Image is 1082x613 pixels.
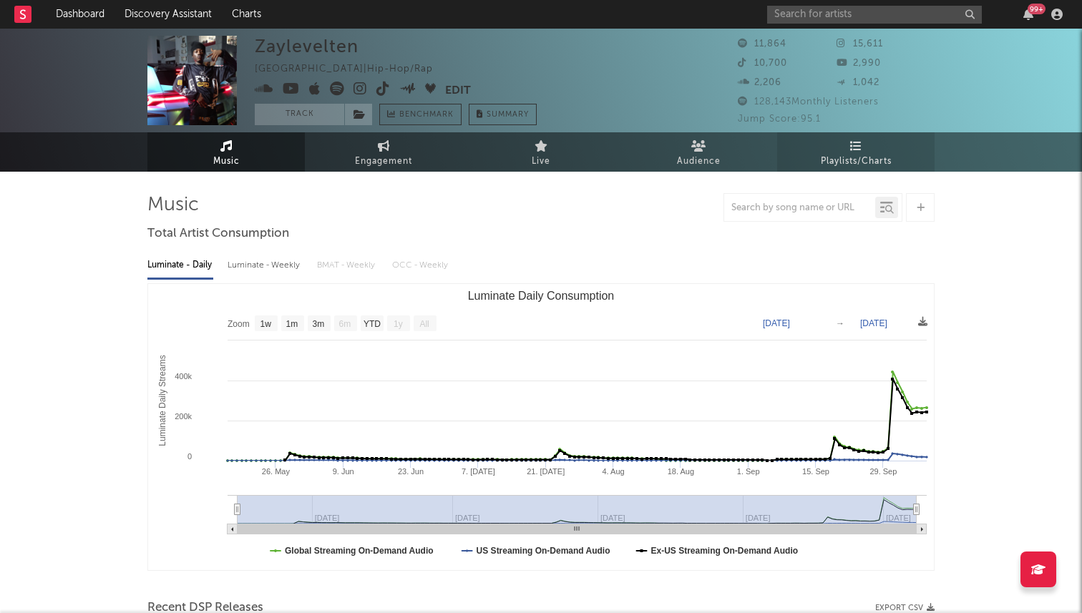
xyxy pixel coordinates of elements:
text: Luminate Daily Streams [157,355,167,446]
a: Live [462,132,620,172]
text: Ex-US Streaming On-Demand Audio [651,546,799,556]
text: 26. May [262,467,291,476]
text: [DATE] [763,318,790,328]
text: 6m [339,319,351,329]
text: 0 [187,452,192,461]
span: 10,700 [738,59,787,68]
text: US Streaming On-Demand Audio [477,546,610,556]
button: Edit [445,82,471,99]
button: Summary [469,104,537,125]
span: Summary [487,111,529,119]
div: [GEOGRAPHIC_DATA] | Hip-Hop/Rap [255,61,449,78]
text: 1y [394,319,403,329]
span: Benchmark [399,107,454,124]
span: Audience [677,153,721,170]
button: Track [255,104,344,125]
span: 15,611 [837,39,883,49]
text: 7. [DATE] [462,467,495,476]
text: 1m [286,319,298,329]
span: Playlists/Charts [821,153,892,170]
text: → [836,318,844,328]
text: 1w [260,319,272,329]
text: Luminate Daily Consumption [468,290,615,302]
a: Audience [620,132,777,172]
span: Jump Score: 95.1 [738,114,821,124]
text: YTD [364,319,381,329]
input: Search by song name or URL [724,202,875,214]
text: 29. Sep [869,467,897,476]
div: Zaylevelten [255,36,359,57]
button: 99+ [1023,9,1033,20]
a: Engagement [305,132,462,172]
text: Zoom [228,319,250,329]
span: 2,206 [738,78,781,87]
span: 11,864 [738,39,786,49]
text: 18. Aug [668,467,694,476]
span: 2,990 [837,59,881,68]
div: Luminate - Daily [147,253,213,278]
a: Benchmark [379,104,462,125]
text: 1. Sep [737,467,760,476]
text: 200k [175,412,192,421]
button: Export CSV [875,604,935,612]
svg: Luminate Daily Consumption [148,284,934,570]
text: 3m [313,319,325,329]
text: 400k [175,372,192,381]
text: Global Streaming On-Demand Audio [285,546,434,556]
span: Live [532,153,550,170]
text: [DATE] [860,318,887,328]
span: Total Artist Consumption [147,225,289,242]
text: All [419,319,429,329]
span: Music [213,153,240,170]
a: Playlists/Charts [777,132,935,172]
text: 23. Jun [398,467,424,476]
span: 1,042 [837,78,879,87]
text: 9. Jun [333,467,354,476]
text: 21. [DATE] [527,467,565,476]
text: 15. Sep [802,467,829,476]
text: 4. Aug [602,467,624,476]
span: Engagement [355,153,412,170]
span: 128,143 Monthly Listeners [738,97,879,107]
input: Search for artists [767,6,982,24]
div: 99 + [1028,4,1046,14]
div: Luminate - Weekly [228,253,303,278]
a: Music [147,132,305,172]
